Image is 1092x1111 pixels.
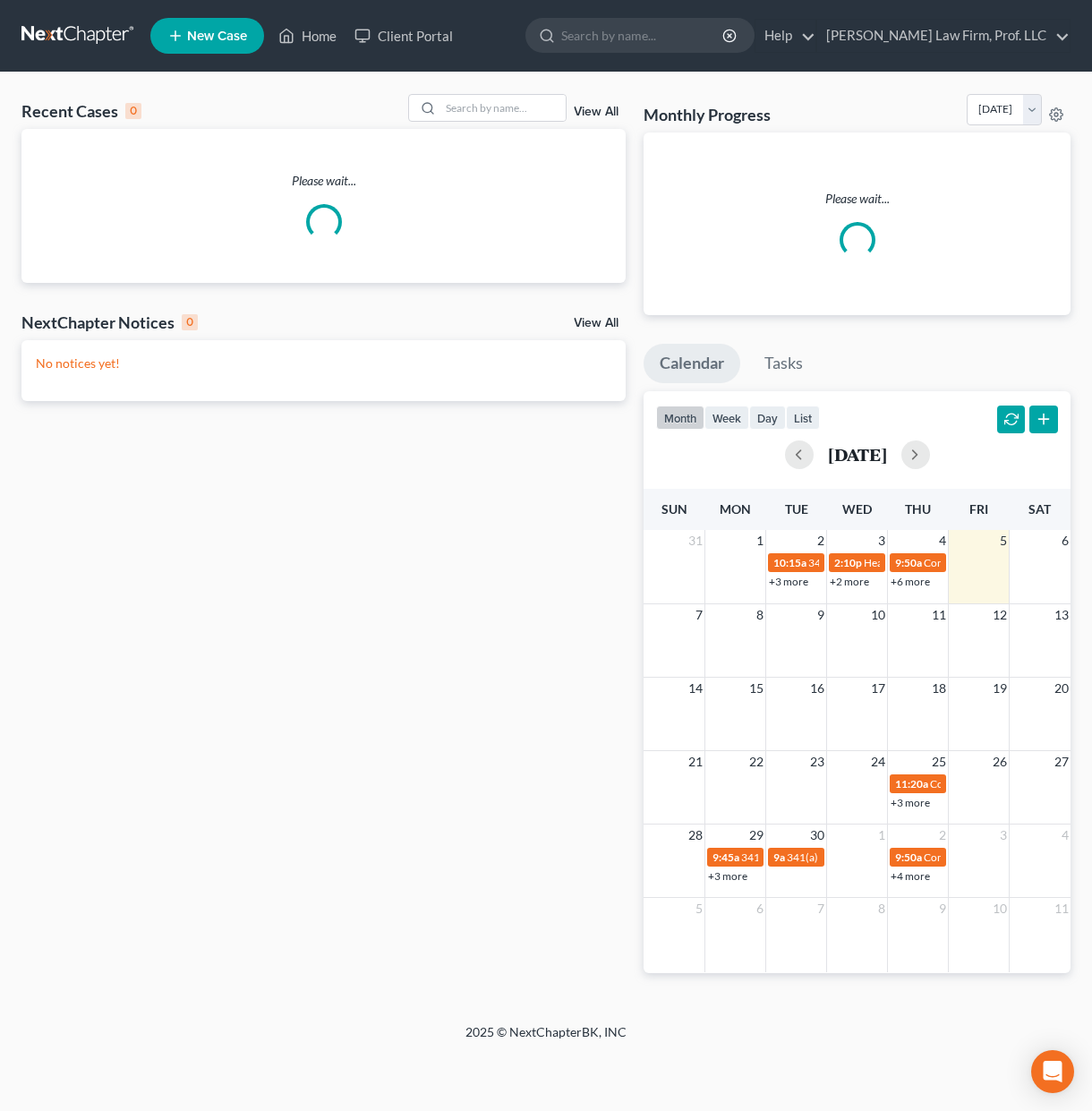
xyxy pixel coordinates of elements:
span: 3 [876,530,887,551]
a: Calendar [644,344,740,383]
input: Search by name... [440,95,566,121]
span: 9:45a [712,850,739,864]
span: Sat [1028,501,1051,517]
span: 15 [747,678,765,699]
span: 11:20a [895,777,928,791]
span: 14 [687,678,704,699]
span: 2 [815,530,826,551]
span: 2:10p [834,556,862,569]
span: 2 [937,825,948,846]
span: 9a [773,850,785,864]
a: [PERSON_NAME] Law Firm, Prof. LLC [817,20,1070,52]
span: 11 [1053,898,1071,919]
span: 9 [937,898,948,919]
span: 31 [687,530,704,551]
span: New Case [187,30,247,43]
span: 11 [930,604,948,626]
div: 0 [182,314,198,330]
span: 13 [1053,604,1071,626]
span: 10 [991,898,1009,919]
a: +6 more [891,575,930,588]
a: +2 more [830,575,869,588]
span: 5 [694,898,704,919]
span: 17 [869,678,887,699]
span: 3 [998,825,1009,846]
span: 7 [815,898,826,919]
span: 27 [1053,751,1071,773]
span: Tue [785,501,808,517]
button: week [704,406,749,430]
div: Open Intercom Messenger [1031,1050,1074,1093]
p: Please wait... [658,190,1056,208]
p: No notices yet! [36,355,611,372]
span: Fri [969,501,988,517]
a: View All [574,106,619,118]
a: +3 more [769,575,808,588]
a: Client Portal [346,20,462,52]
span: Hearing for [PERSON_NAME] [864,556,1003,569]
div: 0 [125,103,141,119]
span: 9:50a [895,556,922,569]
a: Help [755,20,815,52]
span: 24 [869,751,887,773]
div: Recent Cases [21,100,141,122]
span: 341(a) meeting for [PERSON_NAME] & [PERSON_NAME] [741,850,1009,864]
span: 30 [808,825,826,846]
span: 12 [991,604,1009,626]
span: 9 [815,604,826,626]
a: Home [269,20,346,52]
span: 8 [755,604,765,626]
span: 10:15a [773,556,806,569]
span: Wed [842,501,872,517]
span: 28 [687,825,704,846]
span: 19 [991,678,1009,699]
span: 4 [1060,825,1071,846]
span: 8 [876,898,887,919]
span: 7 [694,604,704,626]
span: 21 [687,751,704,773]
span: 9:50a [895,850,922,864]
button: list [786,406,820,430]
div: 2025 © NextChapterBK, INC [36,1023,1056,1055]
span: 23 [808,751,826,773]
div: NextChapter Notices [21,312,198,333]
a: +3 more [708,869,747,883]
button: month [656,406,704,430]
a: View All [574,317,619,329]
span: 25 [930,751,948,773]
span: Mon [720,501,751,517]
span: Thu [905,501,931,517]
span: 16 [808,678,826,699]
span: 341(a) meeting for [PERSON_NAME] [787,850,960,864]
h3: Monthly Progress [644,104,771,125]
span: 5 [998,530,1009,551]
span: Sun [661,501,687,517]
span: 1 [755,530,765,551]
a: +3 more [891,796,930,809]
span: 18 [930,678,948,699]
span: 22 [747,751,765,773]
span: 1 [876,825,887,846]
p: Please wait... [21,172,626,190]
h2: [DATE] [828,445,887,464]
button: day [749,406,786,430]
span: 6 [1060,530,1071,551]
span: 6 [755,898,765,919]
span: 4 [937,530,948,551]
a: +4 more [891,869,930,883]
span: 10 [869,604,887,626]
input: Search by name... [561,19,725,52]
span: 20 [1053,678,1071,699]
span: 29 [747,825,765,846]
span: 26 [991,751,1009,773]
a: Tasks [748,344,819,383]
